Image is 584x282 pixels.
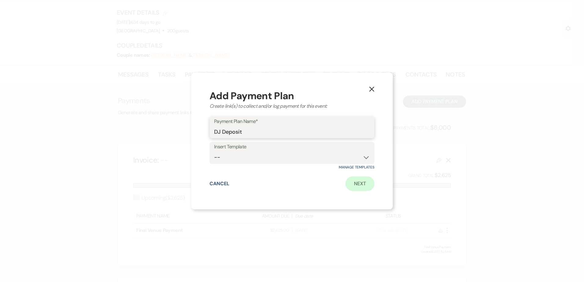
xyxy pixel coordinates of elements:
div: Add Payment Plan [210,91,374,101]
a: Manage Templates [339,165,374,170]
label: Payment Plan Name* [214,117,370,126]
button: Cancel [210,181,229,186]
a: Next [345,176,374,191]
div: Create link(s) to collect and/or log payment for this event: [210,103,374,110]
label: Insert Template [214,143,370,151]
